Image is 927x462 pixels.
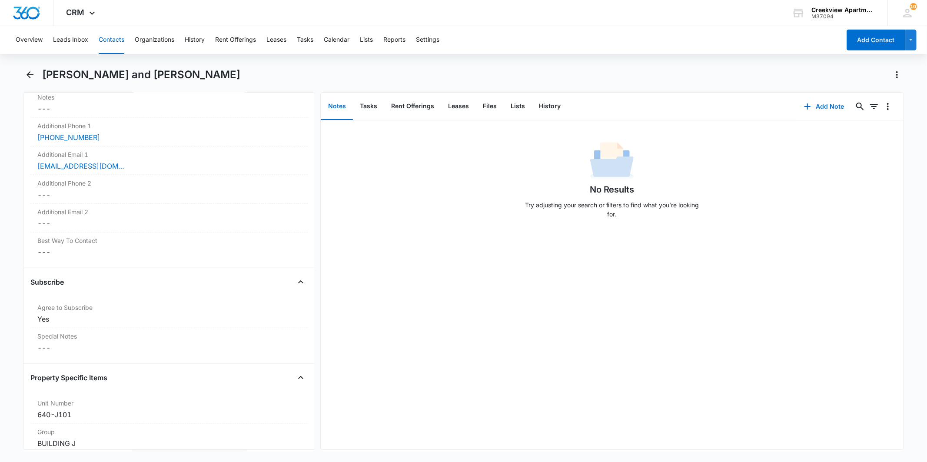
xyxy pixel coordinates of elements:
button: Reports [383,26,405,54]
button: Contacts [99,26,124,54]
button: Notes [321,93,353,120]
div: Additional Email 2--- [30,204,307,233]
div: Special Notes--- [30,328,307,356]
button: Settings [416,26,439,54]
button: Lists [504,93,532,120]
div: Best Way To Contact--- [30,233,307,261]
button: Rent Offerings [384,93,441,120]
button: Close [294,275,308,289]
button: Actions [890,68,904,82]
div: BUILDING J [37,438,300,449]
dd: --- [37,218,300,229]
img: No Data [590,140,634,183]
a: [PHONE_NUMBER] [37,132,100,143]
dd: --- [37,342,300,353]
button: Close [294,371,308,385]
h4: Subscribe [30,277,64,287]
label: Additional Phone 1 [37,121,300,130]
label: Agree to Subscribe [37,303,300,312]
a: [EMAIL_ADDRESS][DOMAIN_NAME] [37,161,124,171]
div: Agree to SubscribeYes [30,299,307,328]
button: Search... [853,100,867,113]
div: notifications count [910,3,917,10]
div: Notes--- [30,89,307,118]
button: Back [23,68,37,82]
h4: Property Specific Items [30,372,107,383]
button: Add Contact [847,30,905,50]
button: Leases [266,26,286,54]
div: Additional Email 1[EMAIL_ADDRESS][DOMAIN_NAME] [30,146,307,175]
button: History [532,93,568,120]
div: Additional Phone 1[PHONE_NUMBER] [30,118,307,146]
span: 102 [910,3,917,10]
button: Add Note [795,96,853,117]
button: Organizations [135,26,174,54]
div: 640-J101 [37,409,300,420]
button: History [185,26,205,54]
label: Additional Email 1 [37,150,300,159]
p: Try adjusting your search or filters to find what you’re looking for. [521,200,703,219]
label: Notes [37,93,300,102]
label: Additional Phone 2 [37,179,300,188]
button: Calendar [324,26,349,54]
label: Special Notes [37,332,300,341]
label: Group [37,427,300,436]
div: account name [811,7,875,13]
label: Additional Email 2 [37,207,300,216]
h1: No Results [590,183,635,196]
button: Overflow Menu [881,100,895,113]
dd: --- [37,103,300,114]
h1: [PERSON_NAME] and [PERSON_NAME] [42,68,240,81]
button: Tasks [353,93,384,120]
label: Best Way To Contact [37,236,300,245]
button: Filters [867,100,881,113]
div: account id [811,13,875,20]
label: Unit Number [37,399,300,408]
button: Tasks [297,26,313,54]
div: Yes [37,314,300,324]
button: Leads Inbox [53,26,88,54]
div: Unit Number640-J101 [30,395,307,424]
dd: --- [37,247,300,257]
button: Lists [360,26,373,54]
button: Overview [16,26,43,54]
div: GroupBUILDING J [30,424,307,452]
span: CRM [66,8,85,17]
button: Leases [441,93,476,120]
dd: --- [37,189,300,200]
div: Additional Phone 2--- [30,175,307,204]
button: Rent Offerings [215,26,256,54]
button: Files [476,93,504,120]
